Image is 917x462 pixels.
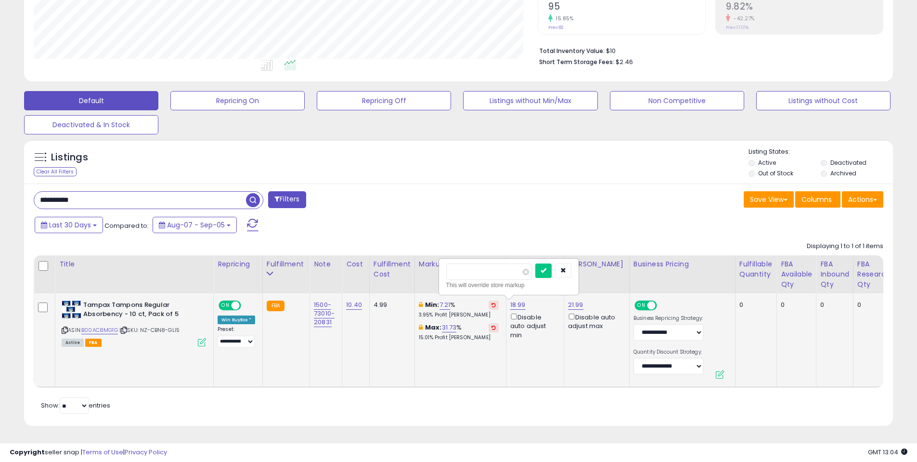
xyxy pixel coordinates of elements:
[267,301,284,311] small: FBA
[62,301,206,345] div: ASIN:
[548,1,705,14] h2: 95
[218,316,255,324] div: Win BuyBox *
[830,169,856,177] label: Archived
[104,221,149,230] span: Compared to:
[568,312,622,330] div: Disable auto adjust max
[85,339,102,347] span: FBA
[218,326,255,348] div: Preset:
[820,301,846,309] div: 0
[726,25,749,30] small: Prev: 17.01%
[539,58,614,66] b: Short Term Storage Fees:
[419,334,499,341] p: 15.01% Profit [PERSON_NAME]
[34,167,77,176] div: Clear All Filters
[346,300,362,310] a: 10.40
[568,259,625,269] div: [PERSON_NAME]
[24,115,158,134] button: Deactivated & In Stock
[439,300,451,310] a: 7.21
[41,401,110,410] span: Show: entries
[633,349,703,356] label: Quantity Discount Strategy:
[268,191,306,208] button: Filters
[442,323,457,332] a: 31.73
[446,280,571,290] div: This will override store markup
[153,217,237,233] button: Aug-07 - Sep-05
[807,242,883,251] div: Displaying 1 to 1 of 1 items
[10,448,45,457] strong: Copyright
[167,220,225,230] span: Aug-07 - Sep-05
[119,326,180,334] span: | SKU: NZ-CBN8-GLI5
[616,57,633,66] span: $2.46
[24,91,158,110] button: Default
[125,448,167,457] a: Privacy Policy
[553,15,573,22] small: 15.85%
[49,220,91,230] span: Last 30 Days
[59,259,209,269] div: Title
[744,191,794,208] button: Save View
[62,301,81,319] img: 412wbHMTJAL._SL40_.jpg
[83,301,200,321] b: Tampax Tampons Regular Absorbency - 10 ct, Pack of 5
[539,47,605,55] b: Total Inventory Value:
[842,191,883,208] button: Actions
[317,91,451,110] button: Repricing Off
[656,302,671,310] span: OFF
[568,300,583,310] a: 21.99
[610,91,744,110] button: Non Competitive
[170,91,305,110] button: Repricing On
[81,326,118,334] a: B00AC8MG1G
[314,300,335,327] a: 1500-73010-20831
[510,300,526,310] a: 18.99
[374,301,407,309] div: 4.99
[857,301,897,309] div: 0
[314,259,338,269] div: Note
[419,301,499,318] div: %
[82,448,123,457] a: Terms of Use
[463,91,597,110] button: Listings without Min/Max
[51,151,88,164] h5: Listings
[218,259,258,269] div: Repricing
[758,158,776,167] label: Active
[830,158,866,167] label: Deactivated
[781,301,809,309] div: 0
[548,25,564,30] small: Prev: 82
[240,302,255,310] span: OFF
[758,169,793,177] label: Out of Stock
[62,339,84,347] span: All listings currently available for purchase on Amazon
[425,323,442,332] b: Max:
[539,44,876,56] li: $10
[419,312,499,318] p: 3.95% Profit [PERSON_NAME]
[419,259,502,269] div: Markup on Cost
[346,259,365,269] div: Cost
[10,448,167,457] div: seller snap | |
[857,259,901,290] div: FBA Researching Qty
[756,91,891,110] button: Listings without Cost
[730,15,755,22] small: -42.27%
[739,301,769,309] div: 0
[220,302,232,310] span: ON
[35,217,103,233] button: Last 30 Days
[635,302,647,310] span: ON
[633,315,703,322] label: Business Repricing Strategy:
[726,1,883,14] h2: 9.82%
[781,259,812,290] div: FBA Available Qty
[739,259,773,279] div: Fulfillable Quantity
[633,259,731,269] div: Business Pricing
[510,312,556,340] div: Disable auto adjust min
[801,195,832,204] span: Columns
[414,255,506,293] th: The percentage added to the cost of goods (COGS) that forms the calculator for Min & Max prices.
[419,323,499,341] div: %
[795,191,840,208] button: Columns
[868,448,907,457] span: 2025-10-8 13:04 GMT
[267,259,306,269] div: Fulfillment
[820,259,849,290] div: FBA inbound Qty
[425,300,439,309] b: Min:
[374,259,411,279] div: Fulfillment Cost
[749,147,893,157] p: Listing States:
